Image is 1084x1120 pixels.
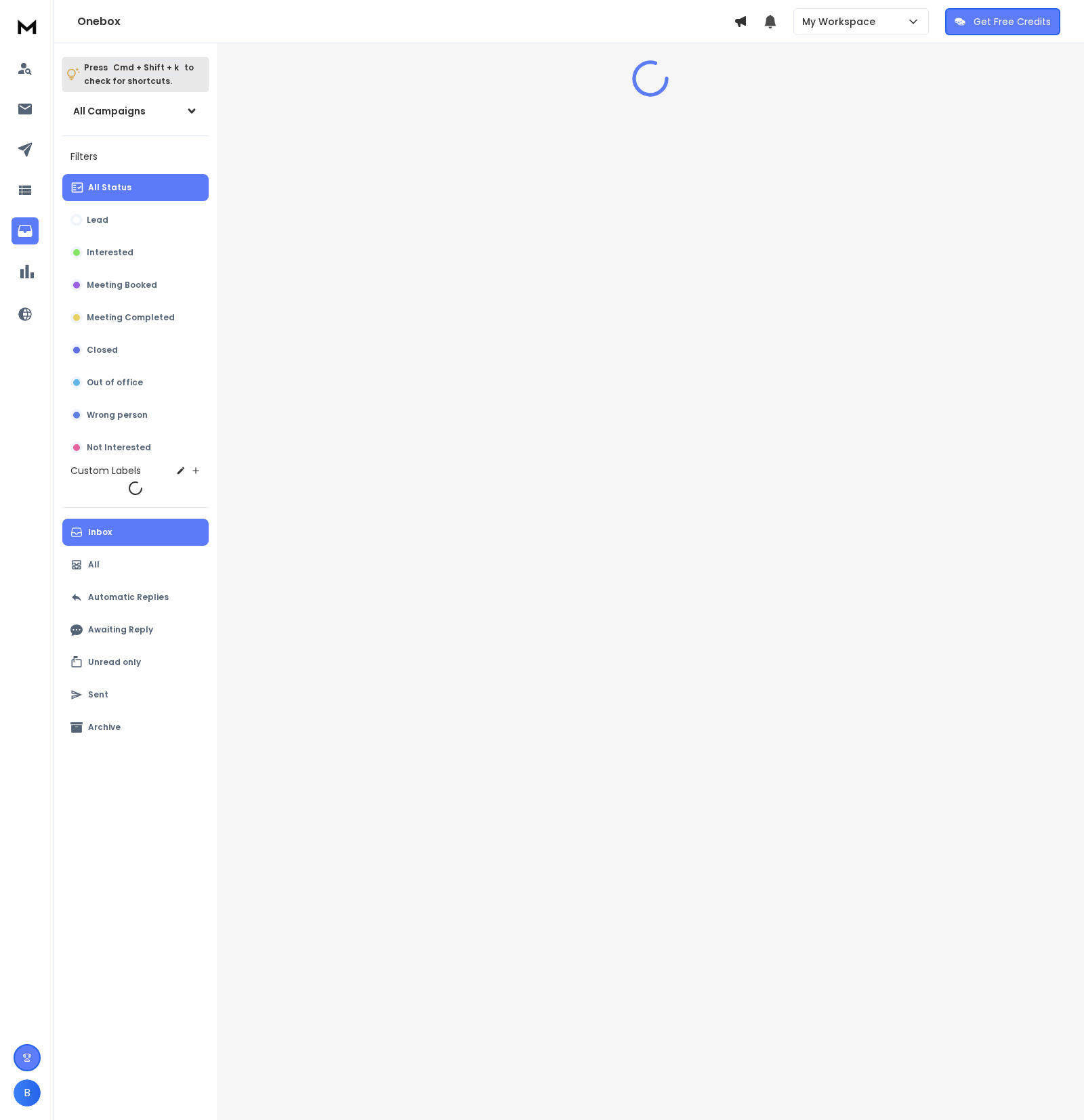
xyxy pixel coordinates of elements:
[111,60,181,75] span: Cmd + Shift + k
[87,312,175,323] p: Meeting Completed
[87,442,151,453] p: Not Interested
[87,345,118,356] p: Closed
[77,14,734,30] h1: Onebox
[14,1079,41,1106] button: B
[62,98,209,125] button: All Campaigns
[62,272,209,299] button: Meeting Booked
[62,402,209,429] button: Wrong person
[87,377,143,388] p: Out of office
[87,215,108,225] p: Lead
[62,681,209,708] button: Sent
[73,104,146,118] h1: All Campaigns
[945,8,1060,35] button: Get Free Credits
[62,434,209,461] button: Not Interested
[88,592,169,603] p: Automatic Replies
[62,649,209,676] button: Unread only
[62,584,209,611] button: Automatic Replies
[62,714,209,741] button: Archive
[62,519,209,546] button: Inbox
[88,689,108,700] p: Sent
[62,304,209,331] button: Meeting Completed
[88,657,141,668] p: Unread only
[88,182,131,193] p: All Status
[802,15,881,28] p: My Workspace
[88,722,121,733] p: Archive
[88,527,112,538] p: Inbox
[88,559,100,570] p: All
[62,239,209,266] button: Interested
[87,410,148,421] p: Wrong person
[62,369,209,396] button: Out of office
[62,207,209,234] button: Lead
[62,147,209,166] h3: Filters
[62,174,209,201] button: All Status
[87,280,157,290] p: Meeting Booked
[62,337,209,364] button: Closed
[87,247,133,258] p: Interested
[70,464,141,477] h3: Custom Labels
[974,15,1051,28] p: Get Free Credits
[84,61,194,88] p: Press to check for shortcuts.
[62,551,209,578] button: All
[62,616,209,643] button: Awaiting Reply
[88,624,153,635] p: Awaiting Reply
[14,14,41,39] img: logo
